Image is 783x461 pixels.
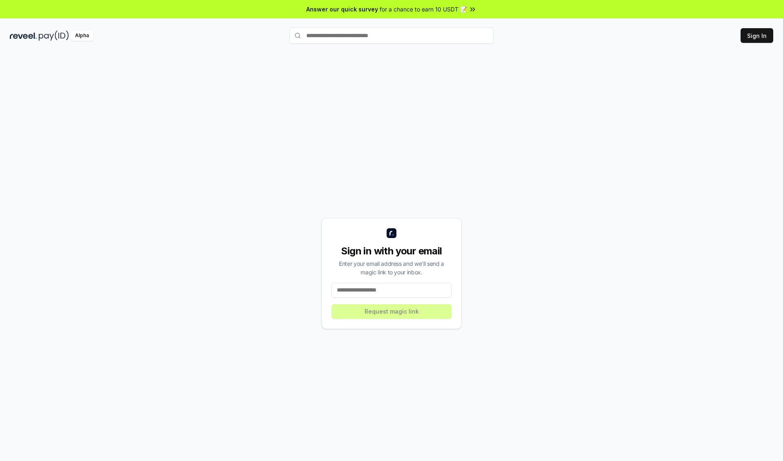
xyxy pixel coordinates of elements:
div: Alpha [71,31,93,41]
img: pay_id [39,31,69,41]
span: for a chance to earn 10 USDT 📝 [380,5,467,13]
img: reveel_dark [10,31,37,41]
img: logo_small [387,228,396,238]
span: Answer our quick survey [306,5,378,13]
div: Enter your email address and we’ll send a magic link to your inbox. [332,259,451,276]
div: Sign in with your email [332,245,451,258]
button: Sign In [741,28,773,43]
